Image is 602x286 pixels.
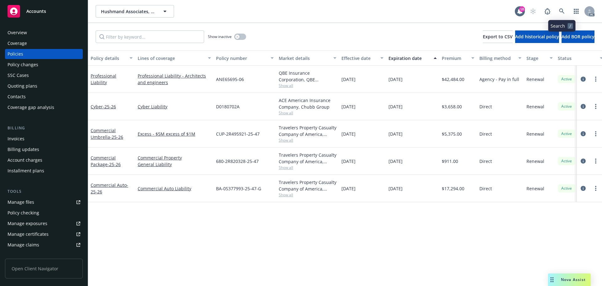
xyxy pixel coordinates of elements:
span: Nova Assist [561,277,586,282]
span: $911.00 [442,158,458,165]
a: more [592,75,599,83]
a: circleInformation [579,103,587,110]
span: ANE65695-06 [216,76,244,83]
a: circleInformation [579,75,587,83]
button: Export to CSV [483,30,513,43]
div: Coverage gap analysis [8,102,54,112]
div: Policy number [216,55,267,62]
button: Stage [524,51,555,66]
span: Export to CSV [483,34,513,40]
span: Renewal [526,158,544,165]
a: Manage files [5,197,83,207]
div: Expiration date [388,55,430,62]
button: Lines of coverage [135,51,214,66]
div: Travelers Property Casualty Company of America, Travelers Insurance, Assured Partners [279,179,336,192]
a: more [592,185,599,192]
span: Show all [279,165,336,170]
div: Status [558,55,596,62]
div: SSC Cases [8,70,29,80]
a: Professional Liability - Architects and engineers [138,73,211,86]
div: Billing updates [8,144,39,154]
span: Accounts [26,9,46,14]
div: Billing [5,125,83,131]
div: Policies [8,49,23,59]
a: more [592,130,599,138]
span: Renewal [526,131,544,137]
span: [DATE] [341,76,356,83]
span: D0180702A [216,103,240,110]
div: Installment plans [8,166,44,176]
div: Manage exposures [8,219,47,229]
a: Policy checking [5,208,83,218]
a: Coverage [5,38,83,48]
a: Coverage gap analysis [5,102,83,112]
a: Overview [5,28,83,38]
div: Account charges [8,155,42,165]
div: QBE Insurance Corporation, QBE Insurance Group, RT Specialty Insurance Services, LLC (RSG Special... [279,70,336,83]
span: $42,484.00 [442,76,464,83]
span: Direct [479,185,492,192]
span: Show inactive [208,34,232,39]
div: Policy checking [8,208,39,218]
a: Cyber Liability [138,103,211,110]
a: Accounts [5,3,83,20]
a: Commercial Package [91,155,121,167]
span: 680-2R820328-25-47 [216,158,259,165]
a: circleInformation [579,130,587,138]
span: Active [560,186,573,191]
span: Active [560,104,573,109]
button: Add historical policy [515,30,559,43]
a: Policies [5,49,83,59]
span: [DATE] [388,158,403,165]
a: more [592,103,599,110]
a: Manage BORs [5,251,83,261]
span: [DATE] [388,185,403,192]
a: Manage claims [5,240,83,250]
div: Manage files [8,197,34,207]
span: - 25-26 [108,161,121,167]
a: General Liability [138,161,211,168]
span: Active [560,158,573,164]
div: Drag to move [548,273,556,286]
div: Quoting plans [8,81,37,91]
button: Policy number [214,51,276,66]
span: Add BOR policy [562,34,594,40]
a: Billing updates [5,144,83,154]
a: Manage certificates [5,229,83,239]
div: Billing method [479,55,515,62]
span: Direct [479,158,492,165]
span: Hushmand Associates, Inc. [101,8,155,15]
div: Premium [442,55,467,62]
button: Add BOR policy [562,30,594,43]
a: Quoting plans [5,81,83,91]
div: Policy changes [8,60,38,70]
button: Premium [439,51,477,66]
div: Travelers Property Casualty Company of America, Travelers Insurance, Assured Partners [279,124,336,138]
a: Switch app [570,5,583,18]
div: Travelers Property Casualty Company of America, Travelers Insurance, Assured Partners [279,152,336,165]
div: Policy details [91,55,126,62]
span: - 25-26 [110,134,123,140]
span: [DATE] [388,131,403,137]
span: Renewal [526,103,544,110]
a: Installment plans [5,166,83,176]
span: CUP-2R495921-25-47 [216,131,260,137]
div: ACE American Insurance Company, Chubb Group [279,97,336,110]
span: $17,294.00 [442,185,464,192]
button: Market details [276,51,339,66]
span: $5,375.00 [442,131,462,137]
a: Account charges [5,155,83,165]
a: more [592,157,599,165]
a: Search [556,5,568,18]
span: - 25-26 [103,104,116,110]
a: Invoices [5,134,83,144]
a: Excess - $5M excess of $1M [138,131,211,137]
span: [DATE] [388,103,403,110]
span: Show all [279,83,336,88]
span: Show all [279,110,336,116]
input: Filter by keyword... [96,30,204,43]
div: Manage certificates [8,229,49,239]
div: Tools [5,188,83,195]
div: Invoices [8,134,24,144]
a: circleInformation [579,157,587,165]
